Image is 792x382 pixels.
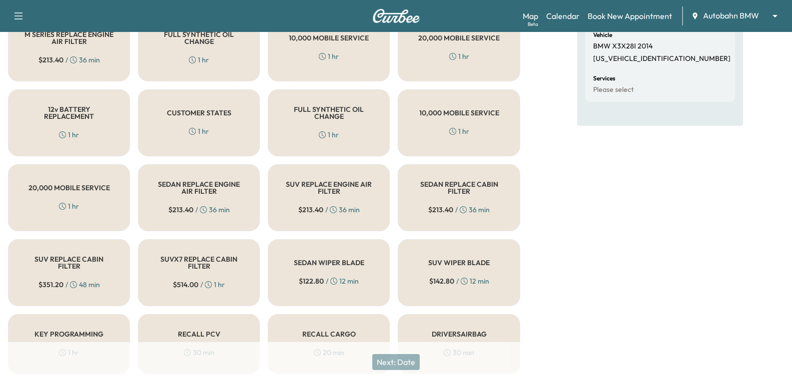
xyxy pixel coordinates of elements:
[593,32,612,38] h6: Vehicle
[289,34,369,41] h5: 10,000 MOBILE SERVICE
[593,85,634,94] p: Please select
[38,280,100,290] div: / 48 min
[299,276,324,286] span: $ 122.80
[449,126,469,136] div: 1 hr
[319,130,339,140] div: 1 hr
[546,10,580,22] a: Calendar
[593,42,653,51] p: BMW X3X28I 2014
[299,276,359,286] div: / 12 min
[428,205,453,215] span: $ 213.40
[189,55,209,65] div: 1 hr
[24,31,113,45] h5: M SERIES REPLACE ENGINE AIR FILTER
[34,331,103,338] h5: KEY PROGRAMMING
[189,126,209,136] div: 1 hr
[38,55,100,65] div: / 36 min
[419,109,499,116] h5: 10,000 MOBILE SERVICE
[28,184,110,191] h5: 20,000 MOBILE SERVICE
[167,109,231,116] h5: CUSTOMER STATES
[173,280,198,290] span: $ 514.00
[59,130,79,140] div: 1 hr
[302,331,356,338] h5: RECALL CARGO
[414,181,503,195] h5: SEDAN REPLACE CABIN FILTER
[593,75,615,81] h6: Services
[38,280,63,290] span: $ 351.20
[168,205,230,215] div: / 36 min
[418,34,500,41] h5: 20,000 MOBILE SERVICE
[428,205,490,215] div: / 36 min
[429,276,489,286] div: / 12 min
[24,106,113,120] h5: 12v BATTERY REPLACEMENT
[319,51,339,61] div: 1 hr
[593,54,731,63] p: [US_VEHICLE_IDENTIFICATION_NUMBER]
[24,256,113,270] h5: SUV REPLACE CABIN FILTER
[284,181,373,195] h5: SUV REPLACE ENGINE AIR FILTER
[703,10,759,21] span: Autobahn BMW
[588,10,672,22] a: Book New Appointment
[154,31,243,45] h5: FULL SYNTHETIC OIL CHANGE
[173,280,225,290] div: / 1 hr
[528,20,538,28] div: Beta
[523,10,538,22] a: MapBeta
[372,9,420,23] img: Curbee Logo
[298,205,323,215] span: $ 213.40
[38,55,63,65] span: $ 213.40
[168,205,193,215] span: $ 213.40
[428,259,490,266] h5: SUV WIPER BLADE
[429,276,454,286] span: $ 142.80
[294,259,364,266] h5: SEDAN WIPER BLADE
[154,181,243,195] h5: SEDAN REPLACE ENGINE AIR FILTER
[178,331,220,338] h5: RECALL PCV
[449,51,469,61] div: 1 hr
[154,256,243,270] h5: SUVX7 REPLACE CABIN FILTER
[284,106,373,120] h5: FULL SYNTHETIC OIL CHANGE
[59,201,79,211] div: 1 hr
[432,331,487,338] h5: DRIVERSAIRBAG
[298,205,360,215] div: / 36 min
